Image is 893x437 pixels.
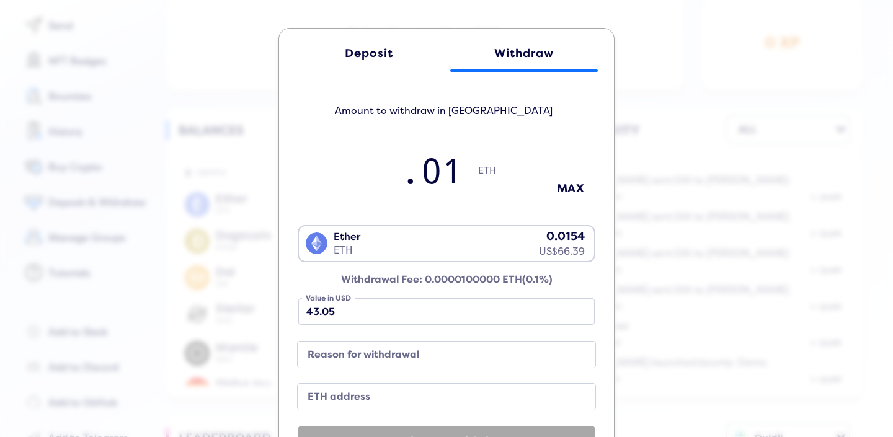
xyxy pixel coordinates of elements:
input: none [298,298,595,325]
a: Withdraw [450,35,598,72]
img: ETH [306,232,327,254]
label: Reason for withdrawal [303,347,571,363]
div: Search for option [298,225,595,262]
div: Deposit [308,47,430,60]
input: 0 [385,149,478,190]
span: ETH [478,166,509,210]
button: MAX [540,179,602,199]
a: Deposit [295,35,443,72]
div: US$66.39 [539,245,585,258]
h5: Amount to withdraw in [GEOGRAPHIC_DATA] [295,101,592,133]
label: ETH address [303,389,571,405]
div: ETH [334,244,360,257]
div: 0.0154 [539,229,585,245]
div: Ether [334,230,360,244]
input: Search for option [300,260,587,275]
div: Withdraw [463,47,585,60]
